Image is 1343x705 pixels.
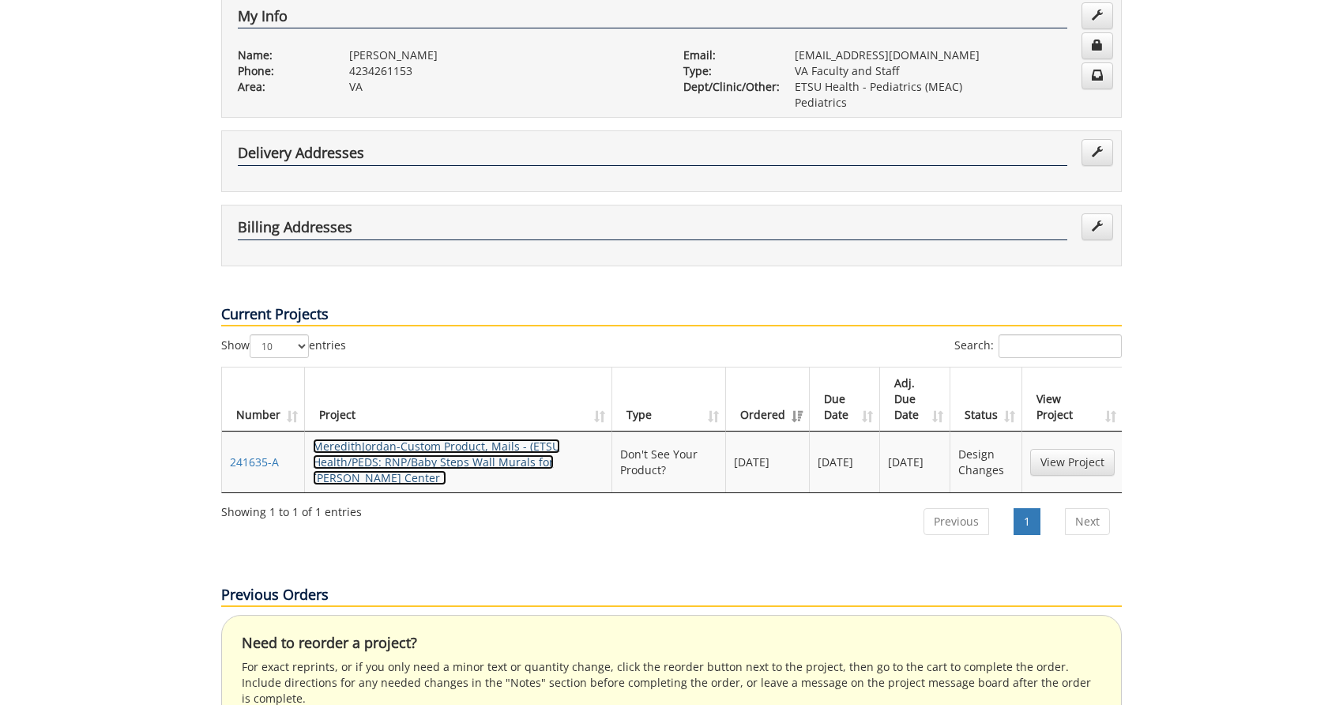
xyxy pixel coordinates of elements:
[726,368,810,432] th: Ordered: activate to sort column ascending
[950,432,1022,492] td: Design Changes
[726,432,810,492] td: [DATE]
[795,63,1105,79] p: VA Faculty and Staff
[238,9,1067,29] h4: My Info
[238,79,325,95] p: Area:
[238,63,325,79] p: Phone:
[242,635,1101,651] h4: Need to reorder a project?
[1082,62,1113,89] a: Change Communication Preferences
[795,47,1105,63] p: [EMAIL_ADDRESS][DOMAIN_NAME]
[612,432,727,492] td: Don't See Your Product?
[1030,449,1115,476] a: View Project
[349,79,660,95] p: VA
[1014,508,1040,535] a: 1
[795,79,1105,95] p: ETSU Health - Pediatrics (MEAC)
[221,334,346,358] label: Show entries
[950,368,1022,432] th: Status: activate to sort column ascending
[313,439,560,485] a: MeredithJordan-Custom Product, Mails - (ETSU Health/PEDS: RNP/Baby Steps Wall Murals for [PERSON_...
[221,585,1122,607] p: Previous Orders
[305,368,612,432] th: Project: activate to sort column ascending
[1082,213,1113,240] a: Edit Addresses
[221,498,362,520] div: Showing 1 to 1 of 1 entries
[1082,2,1113,29] a: Edit Info
[1082,139,1113,166] a: Edit Addresses
[683,63,771,79] p: Type:
[221,304,1122,326] p: Current Projects
[880,432,950,492] td: [DATE]
[250,334,309,358] select: Showentries
[230,454,279,469] a: 241635-A
[924,508,989,535] a: Previous
[954,334,1122,358] label: Search:
[238,145,1067,166] h4: Delivery Addresses
[1022,368,1123,432] th: View Project: activate to sort column ascending
[238,220,1067,240] h4: Billing Addresses
[238,47,325,63] p: Name:
[683,79,771,95] p: Dept/Clinic/Other:
[349,63,660,79] p: 4234261153
[1082,32,1113,59] a: Change Password
[683,47,771,63] p: Email:
[1065,508,1110,535] a: Next
[349,47,660,63] p: [PERSON_NAME]
[810,432,880,492] td: [DATE]
[810,368,880,432] th: Due Date: activate to sort column ascending
[612,368,727,432] th: Type: activate to sort column ascending
[880,368,950,432] th: Adj. Due Date: activate to sort column ascending
[795,95,1105,111] p: Pediatrics
[222,368,305,432] th: Number: activate to sort column ascending
[999,334,1122,358] input: Search:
